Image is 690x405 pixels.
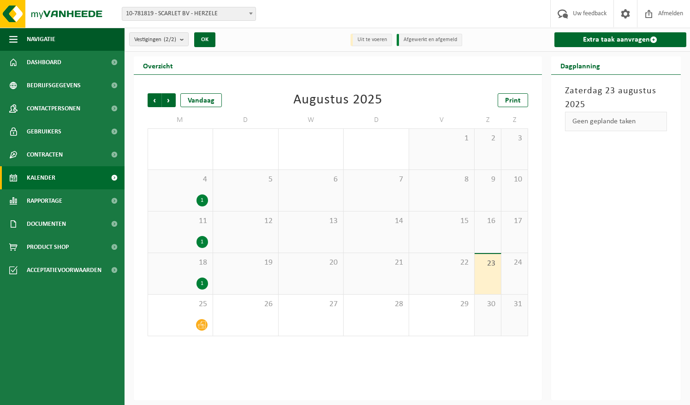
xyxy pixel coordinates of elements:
[479,259,496,269] span: 23
[196,194,208,206] div: 1
[283,299,339,309] span: 27
[27,74,81,97] span: Bedrijfsgegevens
[283,175,339,185] span: 6
[122,7,256,21] span: 10-781819 - SCARLET BV - HERZELE
[196,236,208,248] div: 1
[213,112,279,128] td: D
[218,175,274,185] span: 5
[153,216,208,226] span: 11
[348,299,404,309] span: 28
[164,36,176,42] count: (2/2)
[351,34,392,46] li: Uit te voeren
[414,216,470,226] span: 15
[409,112,475,128] td: V
[414,258,470,268] span: 22
[153,258,208,268] span: 18
[505,97,521,104] span: Print
[27,97,80,120] span: Contactpersonen
[122,7,256,20] span: 10-781819 - SCARLET BV - HERZELE
[218,258,274,268] span: 19
[565,84,667,112] h3: Zaterdag 23 augustus 2025
[148,112,213,128] td: M
[27,259,101,282] span: Acceptatievoorwaarden
[554,32,687,47] a: Extra taak aanvragen
[397,34,462,46] li: Afgewerkt en afgemeld
[279,112,344,128] td: W
[506,216,523,226] span: 17
[27,166,55,189] span: Kalender
[180,93,222,107] div: Vandaag
[479,175,496,185] span: 9
[551,56,609,74] h2: Dagplanning
[162,93,176,107] span: Volgende
[506,175,523,185] span: 10
[148,93,161,107] span: Vorige
[196,278,208,290] div: 1
[27,212,66,236] span: Documenten
[475,112,501,128] td: Z
[414,133,470,144] span: 1
[27,143,63,166] span: Contracten
[27,51,61,74] span: Dashboard
[153,299,208,309] span: 25
[344,112,409,128] td: D
[218,216,274,226] span: 12
[218,299,274,309] span: 26
[27,236,69,259] span: Product Shop
[479,133,496,144] span: 2
[283,216,339,226] span: 13
[506,258,523,268] span: 24
[506,133,523,144] span: 3
[27,120,61,143] span: Gebruikers
[348,216,404,226] span: 14
[506,299,523,309] span: 31
[129,32,189,46] button: Vestigingen(2/2)
[479,216,496,226] span: 16
[283,258,339,268] span: 20
[565,112,667,131] div: Geen geplande taken
[348,258,404,268] span: 21
[414,175,470,185] span: 8
[194,32,215,47] button: OK
[27,189,62,212] span: Rapportage
[134,56,182,74] h2: Overzicht
[348,175,404,185] span: 7
[153,175,208,185] span: 4
[498,93,528,107] a: Print
[414,299,470,309] span: 29
[479,299,496,309] span: 30
[501,112,528,128] td: Z
[134,33,176,47] span: Vestigingen
[27,28,55,51] span: Navigatie
[293,93,382,107] div: Augustus 2025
